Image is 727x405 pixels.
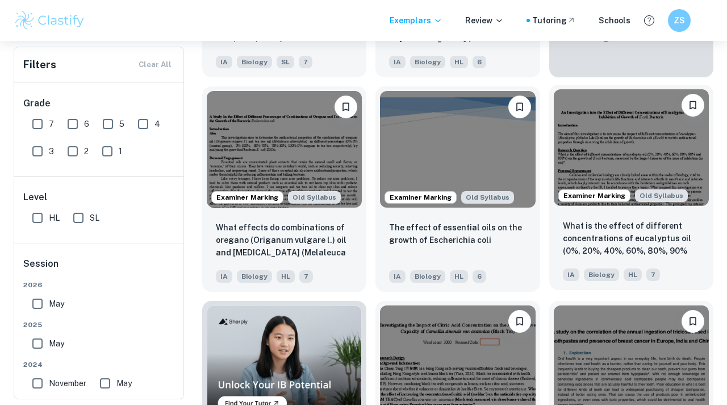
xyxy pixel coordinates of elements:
[23,280,176,290] span: 2026
[202,86,366,292] a: Examiner MarkingStarting from the May 2025 session, the Biology IA requirements have changed. It'...
[390,14,442,27] p: Exemplars
[563,268,579,281] span: IA
[154,118,160,130] span: 4
[14,9,86,32] img: Clastify logo
[508,96,531,118] button: Bookmark
[450,270,468,283] span: HL
[119,145,122,158] span: 1
[119,118,124,130] span: 5
[237,270,272,283] span: Biology
[640,11,659,30] button: Help and Feedback
[49,377,86,390] span: November
[465,14,504,27] p: Review
[207,91,362,208] img: Biology IA example thumbnail: What effects do combinations of oregano
[216,270,232,283] span: IA
[299,270,313,283] span: 7
[49,145,54,158] span: 3
[461,191,514,204] span: Old Syllabus
[410,270,445,283] span: Biology
[237,56,272,68] span: Biology
[380,91,535,208] img: Biology IA example thumbnail: The effect of essential oils on the grow
[49,337,64,350] span: May
[23,359,176,370] span: 2024
[389,221,526,246] p: The effect of essential oils on the growth of Escherichia coli
[599,14,630,27] a: Schools
[410,56,445,68] span: Biology
[23,57,56,73] h6: Filters
[84,145,89,158] span: 2
[508,310,531,333] button: Bookmark
[549,86,713,292] a: Examiner MarkingStarting from the May 2025 session, the Biology IA requirements have changed. It'...
[682,94,704,117] button: Bookmark
[389,270,406,283] span: IA
[335,96,357,118] button: Bookmark
[473,56,486,68] span: 6
[90,212,99,224] span: SL
[288,191,341,204] span: Old Syllabus
[375,86,540,292] a: Examiner MarkingStarting from the May 2025 session, the Biology IA requirements have changed. It'...
[299,56,312,68] span: 7
[635,189,688,202] div: Starting from the May 2025 session, the Biology IA requirements have changed. It's OK to refer to...
[624,268,642,281] span: HL
[385,192,456,202] span: Examiner Marking
[682,310,704,333] button: Bookmark
[49,297,64,310] span: May
[532,14,576,27] a: Tutoring
[668,9,691,32] button: ZS
[23,320,176,330] span: 2025
[673,14,686,27] h6: ZS
[559,191,630,201] span: Examiner Marking
[563,220,700,258] p: What is the effect of different concentrations of eucalyptus oil (0%, 20%, 40%, 60%, 80%, 90% and...
[212,192,283,202] span: Examiner Marking
[23,97,176,110] h6: Grade
[635,189,688,202] span: Old Syllabus
[584,268,619,281] span: Biology
[216,56,232,68] span: IA
[277,270,295,283] span: HL
[23,191,176,204] h6: Level
[461,191,514,204] div: Starting from the May 2025 session, the Biology IA requirements have changed. It's OK to refer to...
[49,212,60,224] span: HL
[49,118,54,130] span: 7
[216,221,353,260] p: What effects do combinations of oregano (Origanum vulgare l.) oil and tea tree (Melaleuca alterni...
[288,191,341,204] div: Starting from the May 2025 session, the Biology IA requirements have changed. It's OK to refer to...
[450,56,468,68] span: HL
[646,268,660,281] span: 7
[473,270,486,283] span: 6
[601,33,611,42] span: 🎯
[116,377,132,390] span: May
[84,118,89,130] span: 6
[554,89,709,206] img: Biology IA example thumbnail: What is the effect of different concentr
[277,56,294,68] span: SL
[389,56,406,68] span: IA
[23,257,176,280] h6: Session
